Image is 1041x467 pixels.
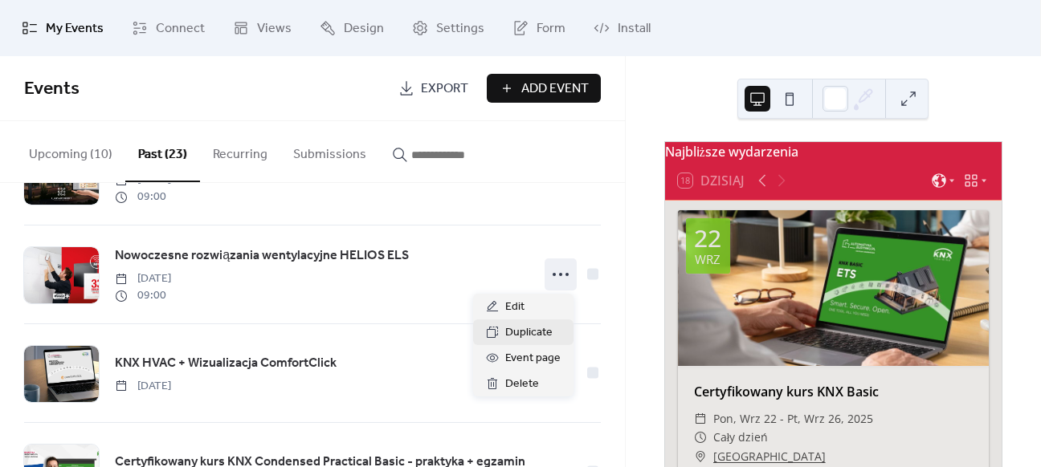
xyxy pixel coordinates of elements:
div: wrz [695,254,721,266]
span: pon, wrz 22 - pt, wrz 26, 2025 [713,409,873,428]
span: Nowoczesne rozwiązania wentylacyjne HELIOS ELS [115,246,409,266]
button: Past (23) [125,121,200,182]
button: Submissions [280,121,379,181]
div: ​ [694,428,707,447]
span: Add Event [521,79,589,99]
span: Event page [505,349,561,368]
span: Form [537,19,565,39]
a: KNX HVAC + Wizualizacja ComfortClick [115,353,337,374]
span: Design [344,19,384,39]
div: ​ [694,409,707,428]
span: Settings [436,19,484,39]
a: My Events [10,6,116,50]
div: Najbliższe wydarzenia [665,142,1002,161]
span: 09:00 [115,287,171,304]
a: Connect [120,6,217,50]
a: Design [308,6,396,50]
span: Connect [156,19,205,39]
button: Upcoming (10) [16,121,125,181]
span: Cały dzień [713,428,769,447]
a: Views [221,6,304,50]
span: KNX HVAC + Wizualizacja ComfortClick [115,354,337,373]
span: Install [618,19,651,39]
span: Export [421,79,468,99]
div: ​ [694,447,707,466]
button: Recurring [200,121,280,181]
a: [GEOGRAPHIC_DATA] [713,447,826,466]
span: Delete [505,375,539,394]
span: Events [24,71,80,107]
a: Settings [400,6,496,50]
span: [DATE] [115,270,171,287]
span: Views [257,19,292,39]
a: Nowoczesne rozwiązania wentylacyjne HELIOS ELS [115,246,409,266]
a: Install [582,6,663,50]
span: [DATE] [115,378,171,395]
span: My Events [46,19,104,39]
a: Export [386,74,480,103]
a: Form [500,6,578,50]
button: Add Event [487,74,601,103]
a: Certyfikowany kurs KNX Basic [694,383,879,400]
span: 09:00 [115,189,171,205]
span: Edit [505,298,525,317]
span: Duplicate [505,323,553,343]
div: 22 [694,226,721,250]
